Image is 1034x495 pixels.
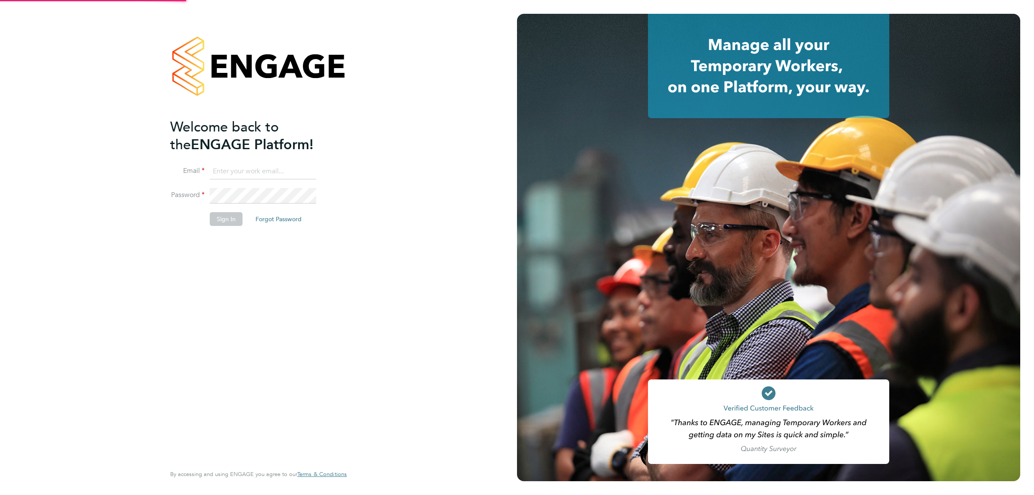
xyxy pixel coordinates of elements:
label: Password [170,191,205,200]
span: Terms & Conditions [297,470,347,478]
a: Terms & Conditions [297,471,347,478]
button: Forgot Password [249,212,308,226]
input: Enter your work email... [210,164,316,179]
span: By accessing and using ENGAGE you agree to our [170,470,347,478]
button: Sign In [210,212,243,226]
span: Welcome back to the [170,119,279,153]
h2: ENGAGE Platform! [170,118,338,154]
label: Email [170,166,205,175]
